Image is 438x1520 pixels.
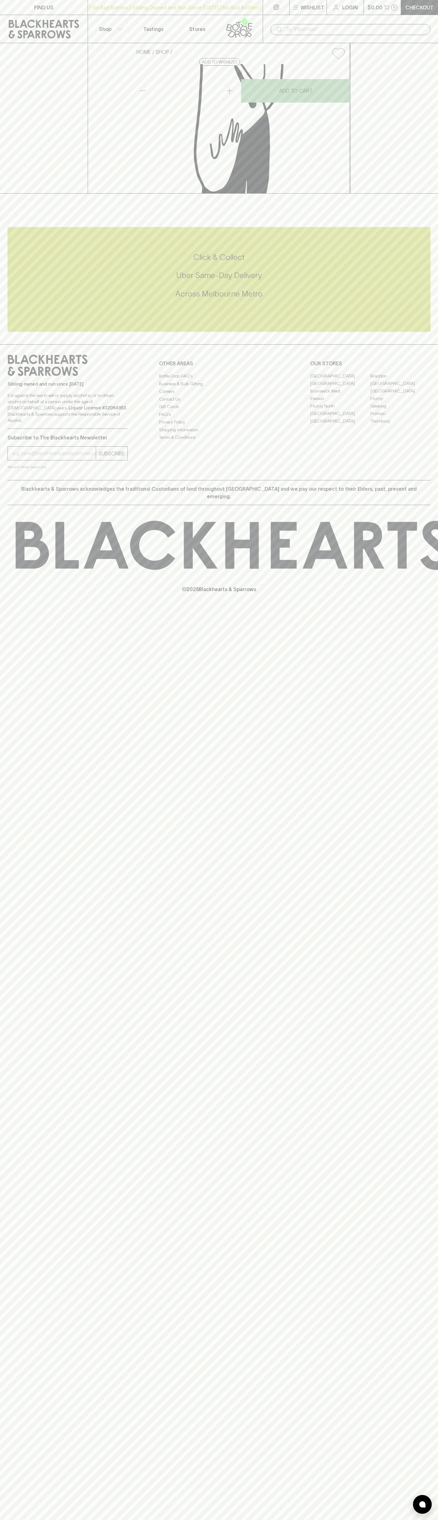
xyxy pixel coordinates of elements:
a: Braddon [370,372,430,380]
a: Fitzroy North [310,402,370,410]
img: bubble-icon [419,1501,425,1507]
a: [GEOGRAPHIC_DATA] [310,410,370,417]
a: Privacy Policy [159,418,279,426]
a: Terms & Conditions [159,434,279,441]
button: Add to wishlist [199,58,240,66]
button: ADD TO CART [241,79,350,103]
p: Checkout [405,4,434,11]
input: e.g. jane@blackheartsandsparrows.com.au [13,448,96,459]
a: [GEOGRAPHIC_DATA] [310,372,370,380]
a: Bottle Drop FAQ's [159,372,279,380]
p: We will never spam you [8,464,128,470]
a: Elwood [310,395,370,402]
button: Shop [88,15,132,43]
p: Shop [99,25,111,33]
a: [GEOGRAPHIC_DATA] [370,380,430,387]
a: Thornbury [370,417,430,425]
p: It is against the law to sell or supply alcohol to, or to obtain alcohol on behalf of a person un... [8,392,128,423]
p: $0.00 [368,4,383,11]
strong: Liquor License #32064953 [69,405,126,410]
a: SHOP [156,49,169,55]
p: SUBSCRIBE [99,450,125,457]
a: [GEOGRAPHIC_DATA] [310,380,370,387]
a: Prahran [370,410,430,417]
a: Geelong [370,402,430,410]
a: Gift Cards [159,403,279,411]
p: Tastings [143,25,163,33]
img: Hurdle Creek Pastis [131,64,350,193]
a: [GEOGRAPHIC_DATA] [370,387,430,395]
p: 0 [393,6,395,9]
div: Call to action block [8,227,430,332]
p: Subscribe to The Blackhearts Newsletter [8,434,128,441]
a: Contact Us [159,395,279,403]
p: OUR STORES [310,360,430,367]
a: Business & Bulk Gifting [159,380,279,388]
a: [GEOGRAPHIC_DATA] [310,417,370,425]
h5: Uber Same-Day Delivery [8,270,430,281]
a: Careers [159,388,279,395]
p: FIND US [34,4,54,11]
a: Brunswick West [310,387,370,395]
p: Blackhearts & Sparrows acknowledges the traditional Custodians of land throughout [GEOGRAPHIC_DAT... [12,485,426,500]
a: FAQ's [159,411,279,418]
p: OTHER AREAS [159,360,279,367]
a: Shipping Information [159,426,279,433]
p: ADD TO CART [279,87,312,94]
button: Add to wishlist [330,46,347,62]
a: Stores [175,15,219,43]
p: Wishlist [301,4,324,11]
h5: Click & Collect [8,252,430,262]
a: Tastings [131,15,175,43]
p: Stores [189,25,205,33]
a: HOME [137,49,151,55]
p: Sibling owned and run since [DATE] [8,381,128,387]
p: Login [342,4,358,11]
a: Fitzroy [370,395,430,402]
input: Try "Pinot noir" [286,24,425,34]
button: SUBSCRIBE [96,447,127,460]
h5: Across Melbourne Metro [8,289,430,299]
